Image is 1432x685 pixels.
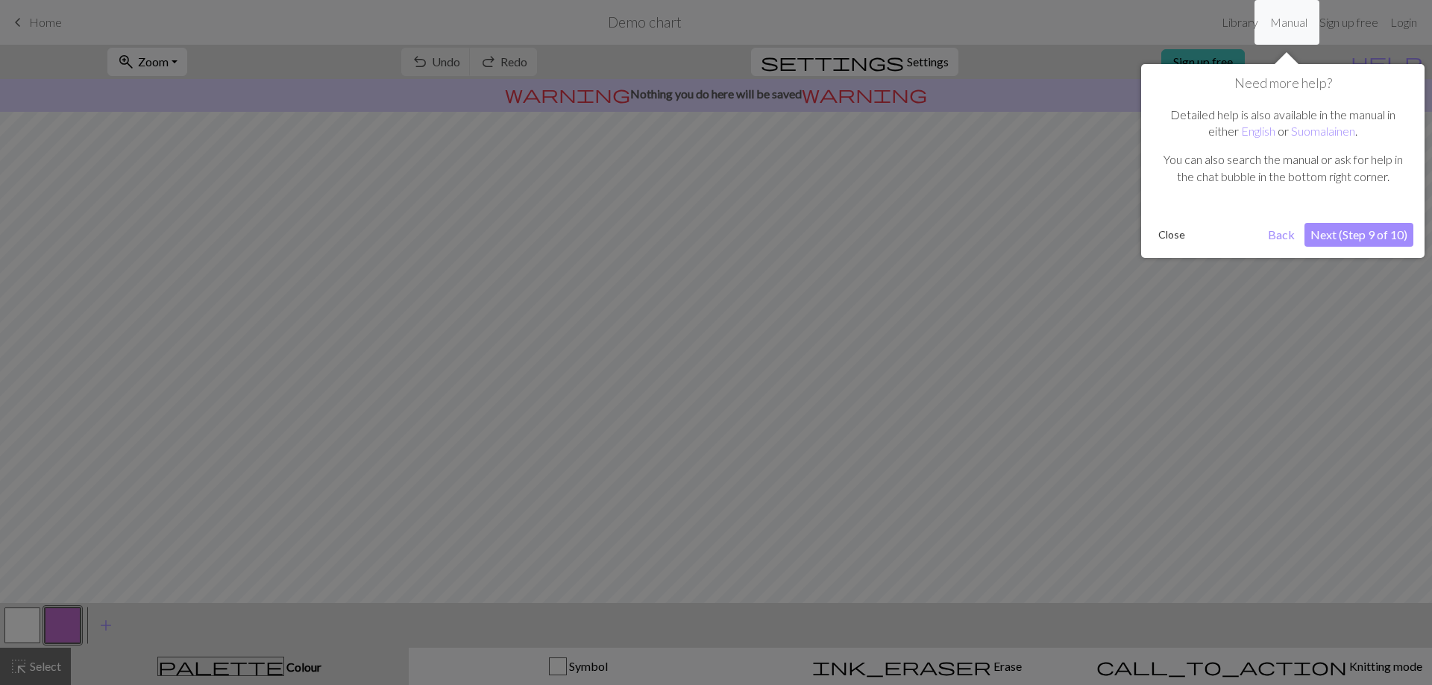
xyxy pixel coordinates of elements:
p: You can also search the manual or ask for help in the chat bubble in the bottom right corner. [1160,151,1406,185]
a: Suomalainen [1291,124,1355,138]
h1: Need more help? [1152,75,1413,92]
a: English [1241,124,1275,138]
p: Detailed help is also available in the manual in either or . [1160,107,1406,140]
button: Close [1152,224,1191,246]
button: Back [1262,223,1301,247]
button: Next (Step 9 of 10) [1304,223,1413,247]
div: Need more help? [1141,64,1425,258]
